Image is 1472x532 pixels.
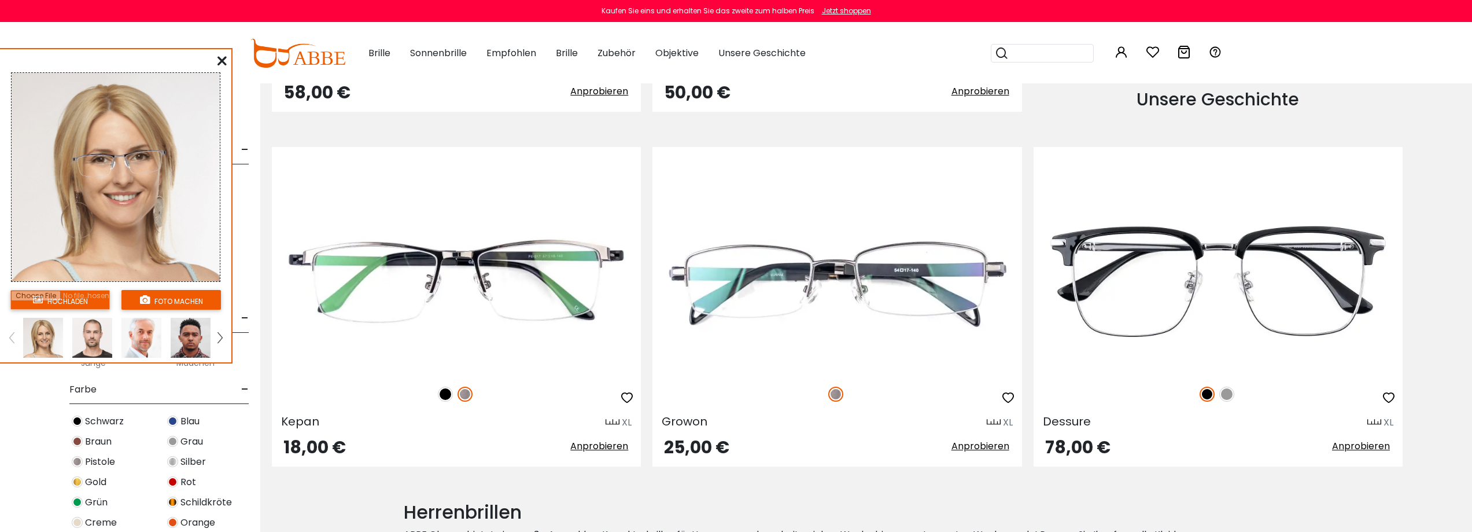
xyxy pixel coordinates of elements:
[1367,419,1381,427] img: Größenlineal
[664,80,731,105] font: 50,00 €
[72,318,112,358] img: tryonModel5.png
[167,416,178,427] img: Blau
[72,476,83,487] img: Gold
[281,413,319,430] font: Kepan
[404,499,522,525] font: Herrenbrillen
[85,455,115,468] font: Pistole
[1332,439,1390,453] font: Anprobieren
[180,496,232,509] font: Schildkröte
[1003,416,1013,429] font: XL
[23,318,63,358] img: tryonModel7.png
[121,290,221,310] button: Foto machen
[458,387,473,402] img: Pistole
[180,414,200,428] font: Blau
[951,85,1009,98] font: Anprobieren
[241,380,249,399] font: -
[556,46,578,60] font: Brille
[180,516,215,529] font: Orange
[69,383,97,396] font: Farbe
[597,46,636,60] font: Zubehör
[167,517,178,528] img: Orange
[180,435,203,448] font: Grau
[652,189,1021,373] img: Gun Growon – Metall, TR, verstellbare Nasenpads
[622,416,632,429] font: XL
[250,39,345,68] img: abbeglasses.com
[828,387,843,402] img: Pistole
[1043,413,1091,430] font: Dessure
[567,439,632,454] button: Anprobieren
[167,436,178,447] img: Grau
[438,387,453,402] img: Schwarz
[72,416,83,427] img: Schwarz
[72,497,83,508] img: Grün
[606,419,619,427] img: Größenlineal
[171,318,211,358] img: tryonModel2.png
[85,414,124,428] font: Schwarz
[951,439,1009,453] font: Anprobieren
[12,73,220,281] img: tryonModel7.png
[241,309,249,328] font: -
[1219,387,1234,402] img: Grau
[948,439,1013,454] button: Anprobieren
[217,332,222,343] img: right.png
[85,516,117,529] font: Creme
[1200,387,1215,402] img: Schwarz
[283,435,346,460] font: 18,00 €
[241,140,249,159] font: -
[567,84,632,99] button: Anprobieren
[664,435,729,460] font: 25,00 €
[67,134,173,192] img: original.png
[283,80,351,105] font: 58,00 €
[154,296,203,306] font: Foto machen
[167,456,178,467] img: Silber
[987,419,1001,427] img: Größenlineal
[486,46,536,60] font: Empfohlen
[1045,435,1111,460] font: 78,00 €
[85,435,112,448] font: Braun
[10,290,110,310] button: hochladen
[570,85,628,98] font: Anprobieren
[72,517,83,528] img: Creme
[72,456,83,467] img: Pistole
[948,84,1013,99] button: Anprobieren
[167,476,178,487] img: Rot
[718,46,806,60] font: Unsere Geschichte
[72,436,83,447] img: Braun
[9,332,14,343] img: left.png
[1137,87,1299,112] font: Unsere Geschichte
[368,46,390,60] font: Brille
[1034,189,1403,373] img: Graues Dessure – Acetat, Titan, verstellbare Nasenpads
[1329,439,1393,454] button: Anprobieren
[180,455,206,468] font: Silber
[655,46,699,60] font: Objektive
[85,496,108,509] font: Grün
[602,6,814,16] font: Kaufen Sie eins und erhalten Sie das zweite zum halben Preis
[121,318,161,358] img: tryonModel8.png
[570,439,628,453] font: Anprobieren
[272,189,641,373] img: Schwarzes Kepan – Metall, TR, verstellbare Nasenpads
[1384,416,1393,429] font: XL
[180,475,196,489] font: Rot
[816,6,871,16] a: Jetzt shoppen
[410,46,467,60] font: Sonnenbrille
[167,497,178,508] img: Schildkröte
[85,475,106,489] font: Gold
[662,413,707,430] font: Growon
[822,6,871,16] font: Jetzt shoppen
